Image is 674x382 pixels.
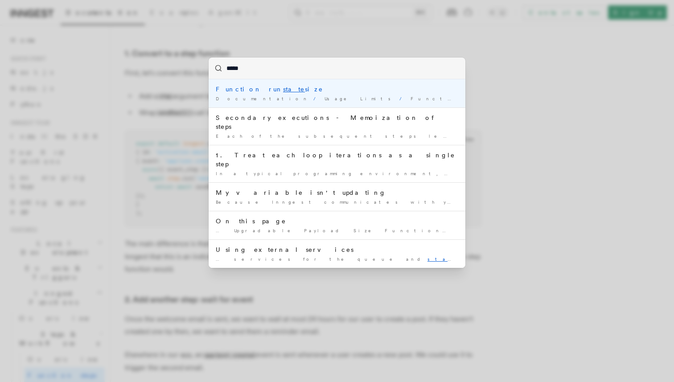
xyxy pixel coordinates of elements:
div: In a typical programming environment, loops maintain their across … [216,170,458,177]
div: Using external services [216,245,458,254]
mark: state [427,256,464,262]
div: My variable isn't updating [216,188,458,197]
mark: state [283,86,305,93]
span: Functions [411,96,476,101]
span: Documentation [216,96,310,101]
div: Function run size [216,85,458,94]
div: … Upgradable Payload Size Function run size Number of Steps … [216,227,458,234]
div: 1. Treat each loop iterations as a single step [216,151,458,168]
div: … services for the queue and store, and soon, the … [216,256,458,263]
span: Usage Limits [325,96,396,101]
span: / [399,96,407,101]
div: Each of the subsequent steps leverages the of previous … [216,133,458,140]
div: On this page [216,217,458,226]
span: / [313,96,321,101]
div: Because Inngest communicates with your function multiple times, memoising … [216,199,458,205]
div: Secondary executions - Memoization of steps [216,113,458,131]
